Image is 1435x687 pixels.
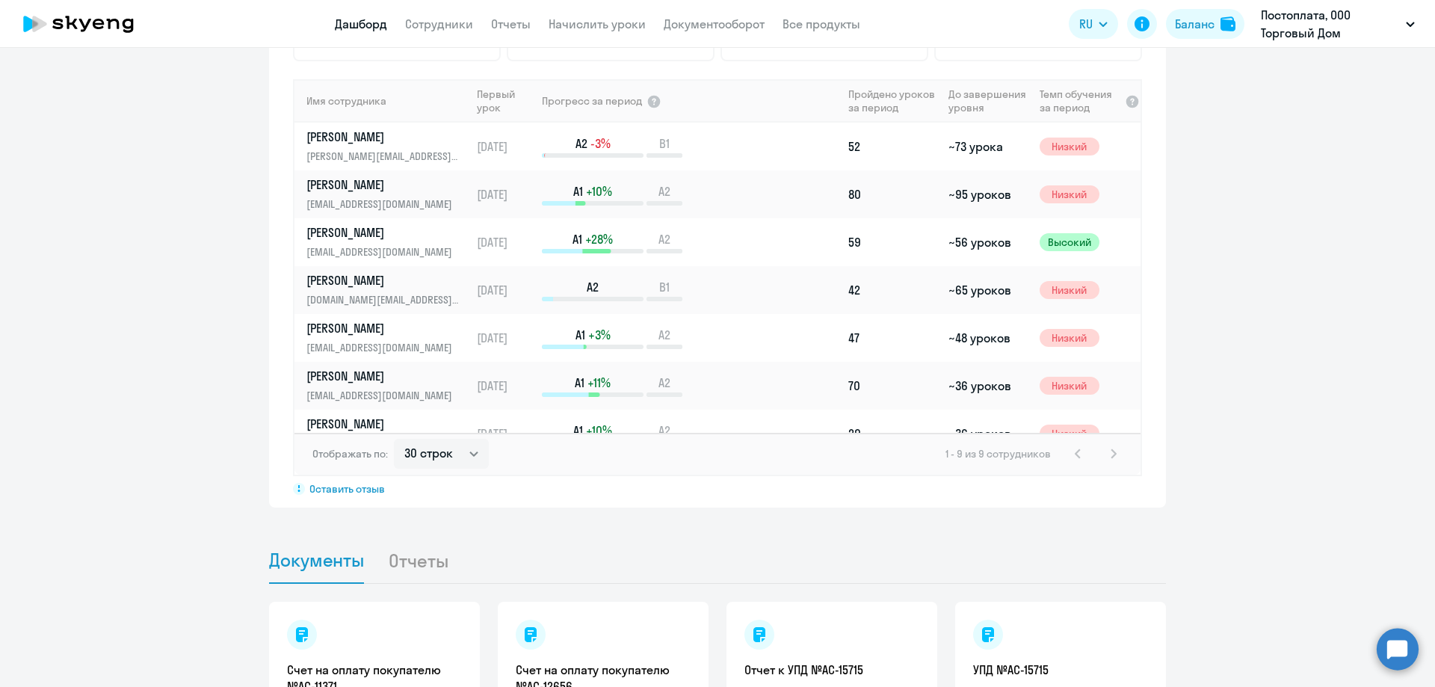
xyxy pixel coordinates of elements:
span: A2 [575,135,587,152]
p: Постоплата, ООО Торговый Дом "МОРОЗКО" [1261,6,1400,42]
a: Сотрудники [405,16,473,31]
img: balance [1220,16,1235,31]
th: Имя сотрудника [294,79,471,123]
span: Низкий [1040,281,1099,299]
span: A2 [658,422,670,439]
span: A2 [587,279,599,295]
td: 47 [842,314,942,362]
span: A1 [573,231,582,247]
span: Низкий [1040,377,1099,395]
td: ~56 уроков [942,218,1033,266]
th: Первый урок [471,79,540,123]
span: +28% [585,231,613,247]
span: Низкий [1040,425,1099,443]
td: [DATE] [471,410,540,458]
span: Низкий [1040,185,1099,203]
a: УПД №AC-15715 [973,662,1148,678]
p: [PERSON_NAME][EMAIL_ADDRESS][DOMAIN_NAME] [306,148,460,164]
td: [DATE] [471,218,540,266]
td: 52 [842,123,942,170]
p: [PERSON_NAME] [306,368,460,384]
div: Баланс [1175,15,1215,33]
span: Документы [269,549,364,571]
span: Отображать по: [312,447,388,460]
th: До завершения уровня [942,79,1033,123]
button: RU [1069,9,1118,39]
td: [DATE] [471,123,540,170]
span: +3% [588,327,611,343]
a: [PERSON_NAME][EMAIL_ADDRESS][DOMAIN_NAME] [306,224,470,260]
td: [DATE] [471,362,540,410]
td: ~73 урока [942,123,1033,170]
button: Постоплата, ООО Торговый Дом "МОРОЗКО" [1253,6,1422,42]
span: A2 [658,375,670,391]
a: [PERSON_NAME][EMAIL_ADDRESS][DOMAIN_NAME] [306,416,470,452]
a: Все продукты [783,16,860,31]
span: B1 [659,135,670,152]
p: [EMAIL_ADDRESS][DOMAIN_NAME] [306,339,460,356]
span: A1 [575,375,584,391]
p: [EMAIL_ADDRESS][DOMAIN_NAME] [306,196,460,212]
span: Оставить отзыв [309,482,385,496]
p: [PERSON_NAME] [306,224,460,241]
p: [PERSON_NAME] [306,416,460,432]
td: [DATE] [471,170,540,218]
span: Низкий [1040,138,1099,155]
span: +11% [587,375,611,391]
a: [PERSON_NAME][PERSON_NAME][EMAIL_ADDRESS][DOMAIN_NAME] [306,129,470,164]
a: Отчет к УПД №AC-15715 [744,662,919,678]
span: 1 - 9 из 9 сотрудников [945,447,1051,460]
span: Высокий [1040,233,1099,251]
a: [PERSON_NAME][EMAIL_ADDRESS][DOMAIN_NAME] [306,176,470,212]
p: [PERSON_NAME] [306,272,460,289]
span: A2 [658,231,670,247]
p: [EMAIL_ADDRESS][DOMAIN_NAME] [306,244,460,260]
a: Дашборд [335,16,387,31]
span: Темп обучения за период [1040,87,1120,114]
td: ~65 уроков [942,266,1033,314]
span: A1 [573,183,583,200]
a: [PERSON_NAME][EMAIL_ADDRESS][DOMAIN_NAME] [306,320,470,356]
p: [PERSON_NAME] [306,320,460,336]
td: 59 [842,218,942,266]
span: Прогресс за период [542,94,642,108]
span: +10% [586,422,612,439]
span: A2 [658,183,670,200]
p: [DOMAIN_NAME][EMAIL_ADDRESS][DOMAIN_NAME] [306,292,460,308]
p: [PERSON_NAME] [306,176,460,193]
td: 29 [842,410,942,458]
td: ~36 уроков [942,410,1033,458]
a: [PERSON_NAME][DOMAIN_NAME][EMAIL_ADDRESS][DOMAIN_NAME] [306,272,470,308]
a: [PERSON_NAME][EMAIL_ADDRESS][DOMAIN_NAME] [306,368,470,404]
span: Низкий [1040,329,1099,347]
th: Пройдено уроков за период [842,79,942,123]
p: [PERSON_NAME] [306,129,460,145]
td: ~36 уроков [942,362,1033,410]
a: Документооборот [664,16,765,31]
td: 70 [842,362,942,410]
a: Отчеты [491,16,531,31]
span: A1 [575,327,585,343]
td: [DATE] [471,314,540,362]
td: [DATE] [471,266,540,314]
td: 80 [842,170,942,218]
button: Балансbalance [1166,9,1244,39]
a: Начислить уроки [549,16,646,31]
ul: Tabs [269,537,1166,584]
td: 42 [842,266,942,314]
span: B1 [659,279,670,295]
span: A1 [573,422,583,439]
td: ~95 уроков [942,170,1033,218]
span: RU [1079,15,1093,33]
td: ~48 уроков [942,314,1033,362]
span: -3% [590,135,611,152]
span: +10% [586,183,612,200]
span: A2 [658,327,670,343]
p: [EMAIL_ADDRESS][DOMAIN_NAME] [306,387,460,404]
